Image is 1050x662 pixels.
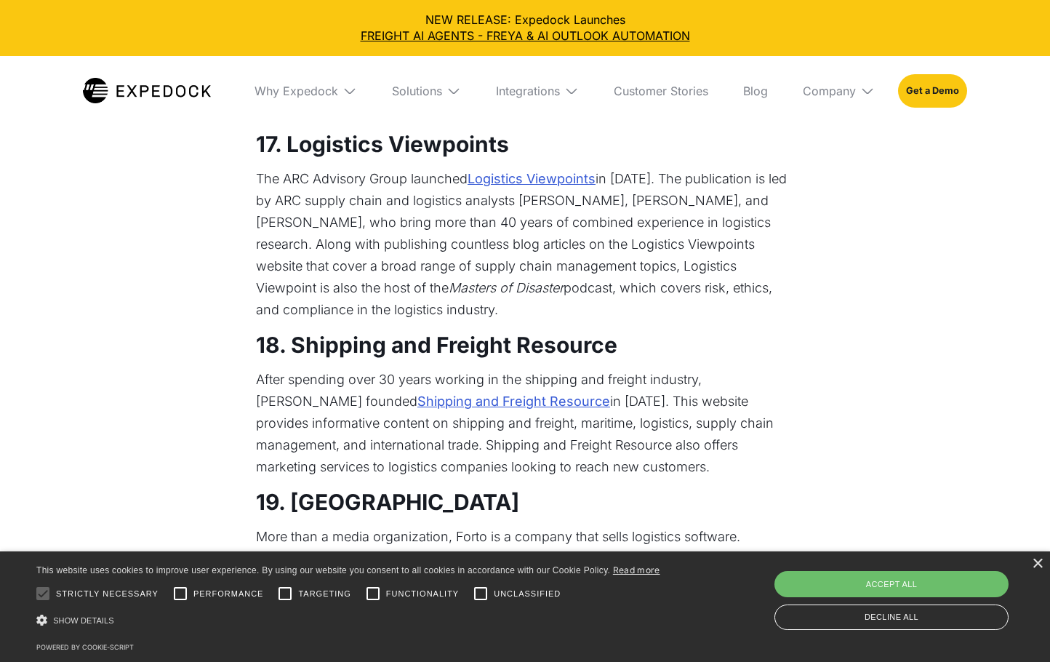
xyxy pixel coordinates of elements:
span: Functionality [386,588,459,600]
p: The ARC Advisory Group launched in [DATE]. The publication is led by ARC supply chain and logisti... [256,168,794,321]
div: Accept all [774,571,1009,597]
a: Read more [613,565,660,575]
a: Logistics Viewpoints [468,168,596,190]
div: Solutions [392,84,442,98]
a: Customer Stories [602,56,720,126]
div: Integrations [484,56,590,126]
span: This website uses cookies to improve user experience. By using our website you consent to all coo... [36,565,610,575]
a: FREIGHT AI AGENTS - FREYA & AI OUTLOOK AUTOMATION [12,28,1038,44]
a: Shipping and Freight Resource [417,391,610,412]
div: Integrations [496,84,560,98]
span: Strictly necessary [56,588,159,600]
div: Decline all [774,605,1009,630]
div: Company [791,56,886,126]
strong: 18. Shipping and Freight Resource [256,332,617,358]
a: Forto blog [336,548,399,570]
p: After spending over 30 years working in the shipping and freight industry, [PERSON_NAME] founded ... [256,369,794,478]
div: NEW RELEASE: Expedock Launches [12,12,1038,44]
p: More than a media organization, Forto is a company that sells logistics software. However, the pu... [256,526,794,657]
strong: 19. [GEOGRAPHIC_DATA] [256,489,519,515]
a: Blog [732,56,780,126]
div: Company [803,84,856,98]
a: Get a Demo [898,74,967,108]
a: Powered by cookie-script [36,643,134,651]
div: Why Expedock [243,56,369,126]
span: Performance [193,588,264,600]
em: Masters of Disaster [449,280,564,295]
span: Show details [53,616,114,625]
div: Why Expedock [255,84,338,98]
strong: 17. Logistics Viewpoints [256,131,509,157]
div: Show details [36,610,660,631]
span: Targeting [298,588,350,600]
span: Unclassified [494,588,561,600]
div: Solutions [380,56,473,126]
iframe: Chat Widget [808,505,1050,662]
